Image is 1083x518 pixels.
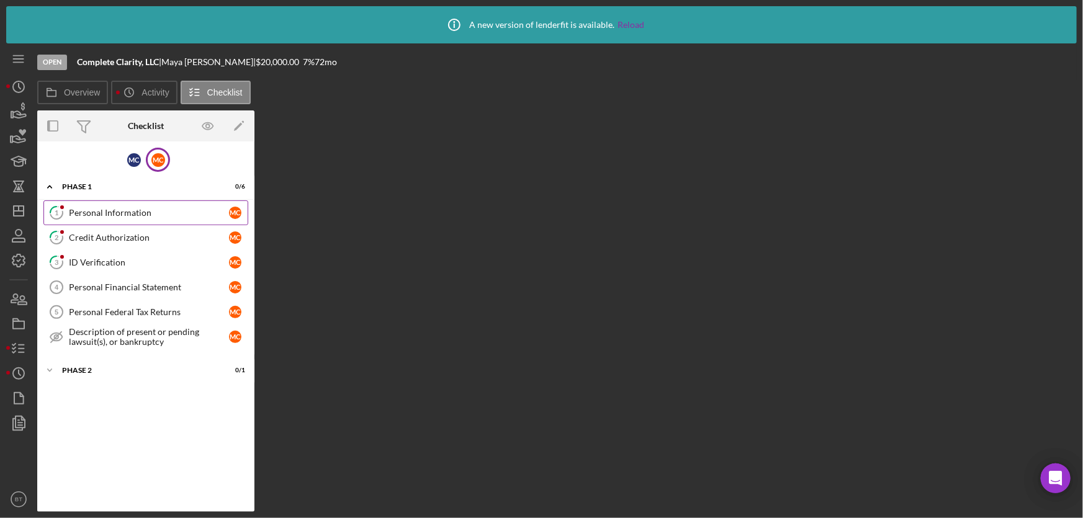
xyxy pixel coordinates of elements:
[62,367,214,374] div: Phase 2
[223,367,245,374] div: 0 / 1
[55,284,59,291] tspan: 4
[55,308,58,316] tspan: 5
[207,87,243,97] label: Checklist
[43,225,248,250] a: 2Credit AuthorizationMC
[69,307,229,317] div: Personal Federal Tax Returns
[62,183,214,190] div: Phase 1
[43,324,248,349] a: Description of present or pending lawsuit(s), or bankruptcyMC
[229,256,241,269] div: M C
[1041,463,1071,493] div: Open Intercom Messenger
[37,81,108,104] button: Overview
[69,233,229,243] div: Credit Authorization
[43,200,248,225] a: 1Personal InformationMC
[69,257,229,267] div: ID Verification
[55,208,58,217] tspan: 1
[55,258,58,266] tspan: 3
[111,81,177,104] button: Activity
[6,487,31,512] button: BT
[64,87,100,97] label: Overview
[315,57,337,67] div: 72 mo
[15,496,22,503] text: BT
[55,233,58,241] tspan: 2
[439,9,645,40] div: A new version of lenderfit is available.
[69,208,229,218] div: Personal Information
[151,153,165,167] div: M C
[303,57,315,67] div: 7 %
[181,81,251,104] button: Checklist
[161,57,256,67] div: Maya [PERSON_NAME] |
[37,55,67,70] div: Open
[77,57,161,67] div: |
[256,57,303,67] div: $20,000.00
[69,327,229,347] div: Description of present or pending lawsuit(s), or bankruptcy
[229,231,241,244] div: M C
[223,183,245,190] div: 0 / 6
[127,153,141,167] div: M C
[43,250,248,275] a: 3ID VerificationMC
[142,87,169,97] label: Activity
[128,121,164,131] div: Checklist
[618,20,645,30] a: Reload
[77,56,159,67] b: Complete Clarity, LLC
[229,306,241,318] div: M C
[229,207,241,219] div: M C
[229,331,241,343] div: M C
[43,275,248,300] a: 4Personal Financial StatementMC
[43,300,248,324] a: 5Personal Federal Tax ReturnsMC
[69,282,229,292] div: Personal Financial Statement
[229,281,241,293] div: M C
